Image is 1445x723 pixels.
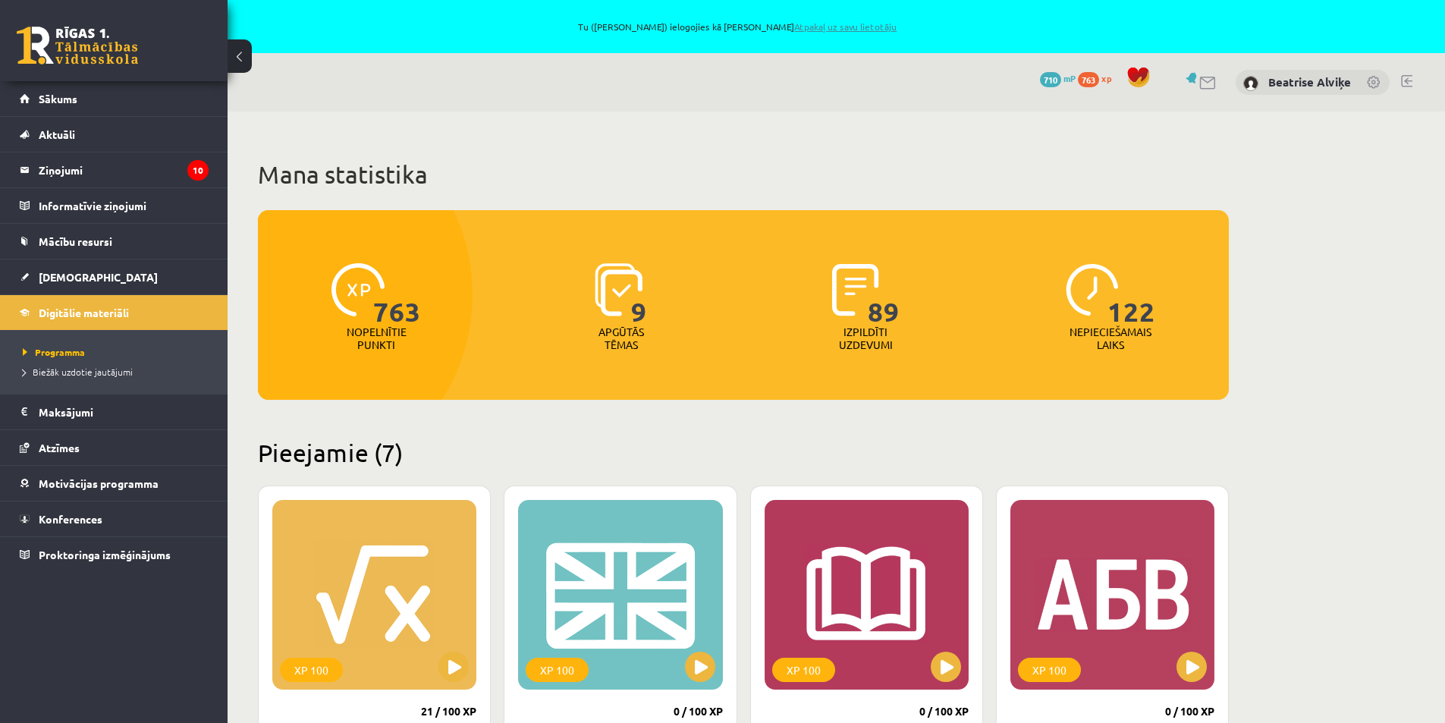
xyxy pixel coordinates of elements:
a: [DEMOGRAPHIC_DATA] [20,259,209,294]
div: XP 100 [526,658,589,682]
span: Proktoringa izmēģinājums [39,548,171,561]
legend: Informatīvie ziņojumi [39,188,209,223]
a: Atzīmes [20,430,209,465]
img: Beatrise Alviķe [1243,76,1258,91]
div: XP 100 [280,658,343,682]
img: icon-learned-topics-4a711ccc23c960034f471b6e78daf4a3bad4a20eaf4de84257b87e66633f6470.svg [595,263,642,316]
span: 9 [631,263,647,325]
span: Atzīmes [39,441,80,454]
span: 710 [1040,72,1061,87]
span: Mācību resursi [39,234,112,248]
p: Nopelnītie punkti [347,325,407,351]
span: xp [1101,72,1111,84]
span: Digitālie materiāli [39,306,129,319]
a: Programma [23,345,212,359]
span: Biežāk uzdotie jautājumi [23,366,133,378]
a: 710 mP [1040,72,1076,84]
legend: Maksājumi [39,395,209,429]
p: Nepieciešamais laiks [1070,325,1151,351]
img: icon-xp-0682a9bc20223a9ccc6f5883a126b849a74cddfe5390d2b41b4391c66f2066e7.svg [331,263,385,316]
a: Aktuāli [20,117,209,152]
p: Apgūtās tēmas [592,325,651,351]
div: XP 100 [772,658,835,682]
span: 763 [373,263,421,325]
a: Rīgas 1. Tālmācības vidusskola [17,27,138,64]
h1: Mana statistika [258,159,1229,190]
span: Tu ([PERSON_NAME]) ielogojies kā [PERSON_NAME] [174,22,1301,31]
div: XP 100 [1018,658,1081,682]
a: Sākums [20,81,209,116]
span: Aktuāli [39,127,75,141]
p: Izpildīti uzdevumi [836,325,895,351]
a: Informatīvie ziņojumi [20,188,209,223]
a: Digitālie materiāli [20,295,209,330]
img: icon-clock-7be60019b62300814b6bd22b8e044499b485619524d84068768e800edab66f18.svg [1066,263,1119,316]
a: Atpakaļ uz savu lietotāju [794,20,897,33]
span: [DEMOGRAPHIC_DATA] [39,270,158,284]
a: Maksājumi [20,395,209,429]
img: icon-completed-tasks-ad58ae20a441b2904462921112bc710f1caf180af7a3daa7317a5a94f2d26646.svg [832,263,879,316]
a: Biežāk uzdotie jautājumi [23,365,212,379]
span: 122 [1107,263,1155,325]
a: Proktoringa izmēģinājums [20,537,209,572]
i: 10 [187,160,209,181]
legend: Ziņojumi [39,152,209,187]
h2: Pieejamie (7) [258,438,1229,467]
a: 763 xp [1078,72,1119,84]
span: Programma [23,346,85,358]
span: Konferences [39,512,102,526]
a: Ziņojumi10 [20,152,209,187]
span: 763 [1078,72,1099,87]
span: mP [1063,72,1076,84]
a: Beatrise Alviķe [1268,74,1351,90]
a: Motivācijas programma [20,466,209,501]
span: 89 [868,263,900,325]
a: Mācību resursi [20,224,209,259]
span: Motivācijas programma [39,476,159,490]
span: Sākums [39,92,77,105]
a: Konferences [20,501,209,536]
